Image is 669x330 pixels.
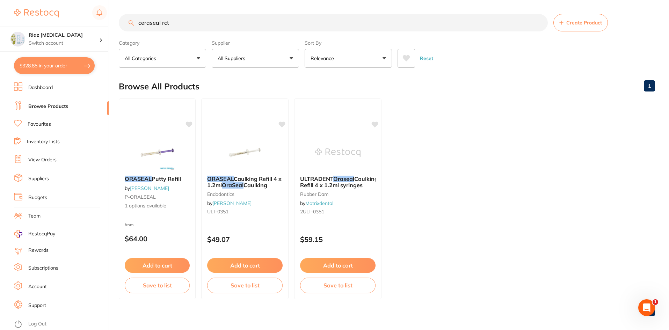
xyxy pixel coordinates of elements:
button: $328.85 in your order [14,57,95,74]
b: ORASEAL Caulking Refill 4 x 1.2ml OraSeal Caulking [207,176,283,189]
p: All Suppliers [218,55,248,62]
button: Add to cart [207,258,283,273]
img: ORASEAL Putty Refill [134,135,180,170]
img: Restocq Logo [14,9,59,17]
span: by [207,200,252,206]
a: [PERSON_NAME] [130,185,169,191]
button: Add to cart [125,258,190,273]
a: Support [28,302,46,309]
p: Switch account [29,40,99,47]
button: Relevance [305,49,392,68]
a: Inventory Lists [27,138,60,145]
span: Caulking Refill 4 x 1.2ml [207,175,282,189]
img: RestocqPay [14,230,22,238]
iframe: Intercom live chat [638,299,655,316]
span: ULTRADENT [300,175,333,182]
p: $49.07 [207,235,283,243]
span: Create Product [566,20,602,25]
em: ORASEAL [207,175,234,182]
img: Riaz Dental Surgery [11,32,25,46]
label: Sort By [305,40,392,46]
button: Save to list [125,278,190,293]
a: RestocqPay [14,230,55,238]
button: Log Out [14,319,107,330]
label: Supplier [212,40,299,46]
em: Oraseal [333,175,354,182]
span: Putty Refill [152,175,181,182]
span: Caulking Refill 4 x 1.2ml syringes [300,175,378,189]
button: All Categories [119,49,206,68]
span: 1 options available [125,203,190,210]
a: Restocq Logo [14,5,59,21]
span: P-ORALSEAL [125,194,156,200]
em: ORASEAL [125,175,152,182]
span: by [300,200,333,206]
a: Rewards [28,247,49,254]
a: View Orders [28,156,57,163]
span: RestocqPay [28,230,55,237]
button: Reset [418,49,435,68]
span: Caulking [243,182,267,189]
a: Subscriptions [28,265,58,272]
span: 2ULT-0351 [300,208,324,215]
p: All Categories [125,55,159,62]
h2: Browse All Products [119,82,199,91]
span: by [125,185,169,191]
h4: Riaz Dental Surgery [29,32,99,39]
a: Dashboard [28,84,53,91]
em: OraSeal [222,182,243,189]
a: [PERSON_NAME] [212,200,252,206]
button: Add to cart [300,258,376,273]
small: endodontics [207,191,283,197]
b: ORASEAL Putty Refill [125,176,190,182]
p: $64.00 [125,235,190,243]
small: rubber dam [300,191,376,197]
label: Category [119,40,206,46]
a: Account [28,283,47,290]
p: Relevance [311,55,337,62]
img: ULTRADENT Oraseal Caulking Refill 4 x 1.2ml syringes [315,135,361,170]
a: Team [28,213,41,220]
a: Favourites [28,121,51,128]
b: ULTRADENT Oraseal Caulking Refill 4 x 1.2ml syringes [300,176,376,189]
span: 1 [653,299,658,305]
a: Budgets [28,194,47,201]
a: 1 [644,79,655,93]
p: $59.15 [300,235,376,243]
a: Log Out [28,321,46,328]
button: Save to list [207,278,283,293]
button: All Suppliers [212,49,299,68]
button: Create Product [553,14,608,31]
a: Suppliers [28,175,49,182]
button: Save to list [300,278,376,293]
input: Search Products [119,14,548,31]
a: Browse Products [28,103,68,110]
span: from [125,222,134,227]
img: ORASEAL Caulking Refill 4 x 1.2ml OraSeal Caulking [222,135,268,170]
span: ULT-0351 [207,208,228,215]
a: Matrixdental [305,200,333,206]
